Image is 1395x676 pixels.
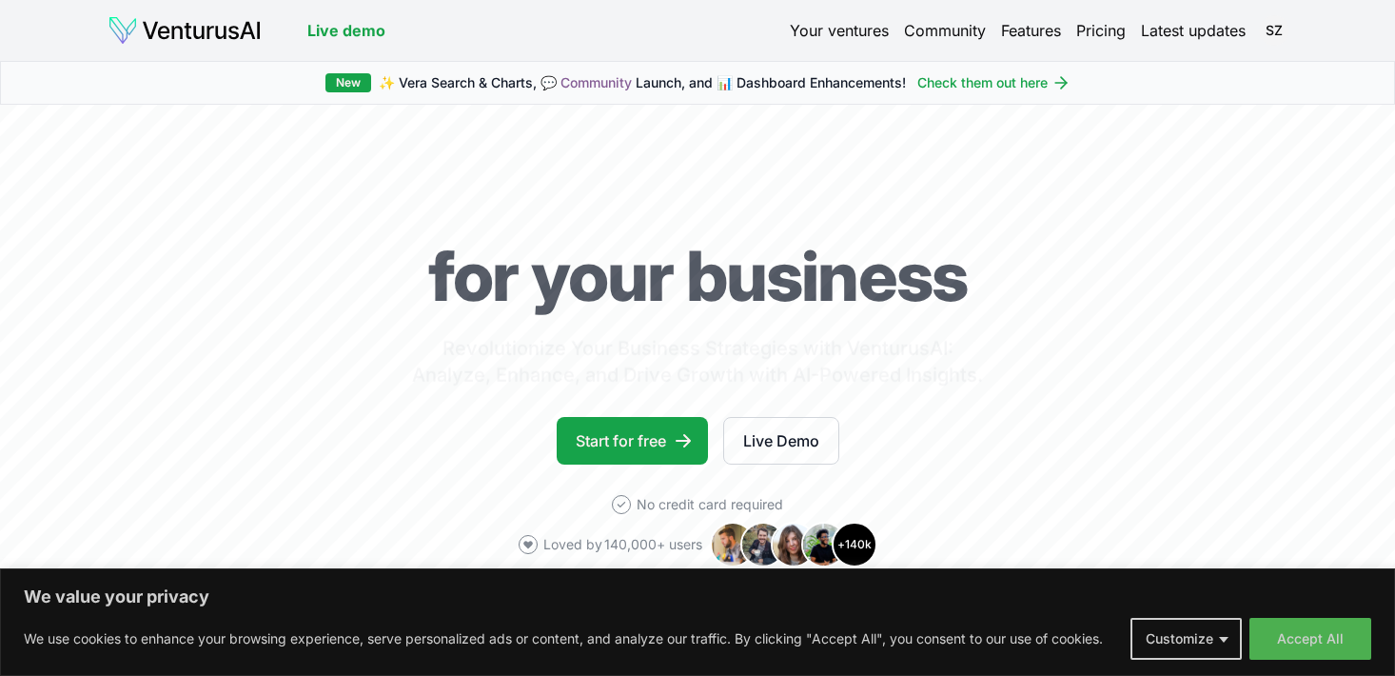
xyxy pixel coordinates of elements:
a: Features [1001,19,1061,42]
img: Avatar 3 [771,522,816,567]
a: Check them out here [917,73,1071,92]
img: Avatar 1 [710,522,756,567]
button: Customize [1130,618,1242,660]
button: SZ [1261,17,1287,44]
span: ✨ Vera Search & Charts, 💬 Launch, and 📊 Dashboard Enhancements! [379,73,906,92]
div: New [325,73,371,92]
p: We value your privacy [24,586,1371,608]
a: Community [560,74,632,90]
p: We use cookies to enhance your browsing experience, serve personalized ads or content, and analyz... [24,627,1103,650]
button: Accept All [1249,618,1371,660]
a: Your ventures [790,19,889,42]
a: Start for free [557,417,708,465]
a: Live Demo [723,417,839,465]
img: Avatar 2 [740,522,786,567]
a: Latest updates [1141,19,1246,42]
img: Avatar 4 [801,522,847,567]
a: Pricing [1076,19,1126,42]
span: SZ [1259,15,1289,46]
a: Community [904,19,986,42]
img: logo [108,15,262,46]
a: Live demo [307,19,385,42]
